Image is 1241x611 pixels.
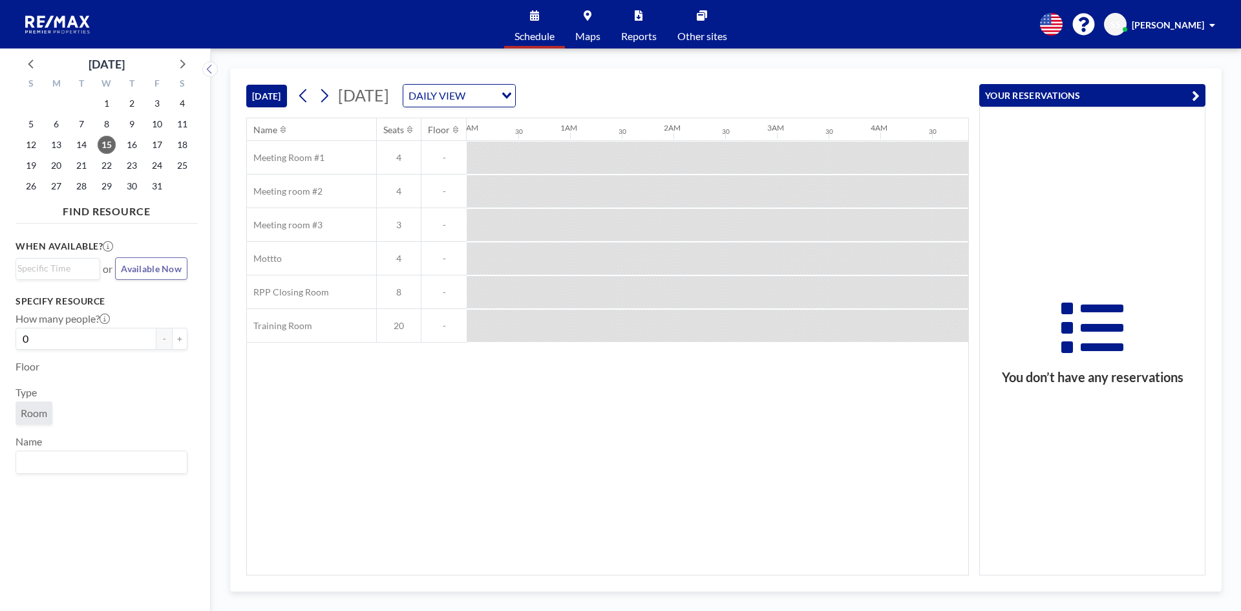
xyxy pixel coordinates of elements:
[1132,19,1204,30] span: [PERSON_NAME]
[621,31,657,41] span: Reports
[17,261,92,275] input: Search for option
[421,286,467,298] span: -
[428,124,450,136] div: Floor
[457,123,478,133] div: 12AM
[47,136,65,154] span: Monday, October 13, 2025
[16,451,187,473] div: Search for option
[16,259,100,278] div: Search for option
[247,320,312,332] span: Training Room
[377,320,421,332] span: 20
[377,186,421,197] span: 4
[247,186,323,197] span: Meeting room #2
[406,87,468,104] span: DAILY VIEW
[98,94,116,113] span: Wednesday, October 1, 2025
[560,123,577,133] div: 1AM
[22,115,40,133] span: Sunday, October 5, 2025
[377,286,421,298] span: 8
[16,386,37,399] label: Type
[47,156,65,175] span: Monday, October 20, 2025
[253,124,277,136] div: Name
[247,253,282,264] span: Mottto
[421,219,467,231] span: -
[123,156,141,175] span: Thursday, October 23, 2025
[16,360,39,373] label: Floor
[148,136,166,154] span: Friday, October 17, 2025
[173,156,191,175] span: Saturday, October 25, 2025
[98,115,116,133] span: Wednesday, October 8, 2025
[123,115,141,133] span: Thursday, October 9, 2025
[871,123,887,133] div: 4AM
[47,115,65,133] span: Monday, October 6, 2025
[17,454,180,471] input: Search for option
[121,263,182,274] span: Available Now
[72,136,90,154] span: Tuesday, October 14, 2025
[103,263,112,275] span: or
[421,186,467,197] span: -
[119,76,144,93] div: T
[247,152,324,164] span: Meeting Room #1
[421,253,467,264] span: -
[980,369,1205,385] h3: You don’t have any reservations
[98,136,116,154] span: Wednesday, October 15, 2025
[979,84,1205,107] button: YOUR RESERVATIONS
[767,123,784,133] div: 3AM
[722,127,730,136] div: 30
[72,115,90,133] span: Tuesday, October 7, 2025
[514,31,555,41] span: Schedule
[148,115,166,133] span: Friday, October 10, 2025
[156,328,172,350] button: -
[421,152,467,164] span: -
[98,156,116,175] span: Wednesday, October 22, 2025
[16,312,110,325] label: How many people?
[16,295,187,307] h3: Specify resource
[22,136,40,154] span: Sunday, October 12, 2025
[383,124,404,136] div: Seats
[22,156,40,175] span: Sunday, October 19, 2025
[173,115,191,133] span: Saturday, October 11, 2025
[21,12,96,38] img: organization-logo
[247,286,329,298] span: RPP Closing Room
[44,76,69,93] div: M
[1110,19,1121,30] span: SS
[173,136,191,154] span: Saturday, October 18, 2025
[173,94,191,113] span: Saturday, October 4, 2025
[929,127,937,136] div: 30
[247,219,323,231] span: Meeting room #3
[22,177,40,195] span: Sunday, October 26, 2025
[148,156,166,175] span: Friday, October 24, 2025
[825,127,833,136] div: 30
[89,55,125,73] div: [DATE]
[172,328,187,350] button: +
[677,31,727,41] span: Other sites
[148,94,166,113] span: Friday, October 3, 2025
[246,85,287,107] button: [DATE]
[94,76,120,93] div: W
[16,435,42,448] label: Name
[69,76,94,93] div: T
[123,136,141,154] span: Thursday, October 16, 2025
[664,123,681,133] div: 2AM
[144,76,169,93] div: F
[403,85,515,107] div: Search for option
[47,177,65,195] span: Monday, October 27, 2025
[72,177,90,195] span: Tuesday, October 28, 2025
[515,127,523,136] div: 30
[338,85,389,105] span: [DATE]
[72,156,90,175] span: Tuesday, October 21, 2025
[98,177,116,195] span: Wednesday, October 29, 2025
[148,177,166,195] span: Friday, October 31, 2025
[19,76,44,93] div: S
[123,177,141,195] span: Thursday, October 30, 2025
[377,219,421,231] span: 3
[21,407,47,419] span: Room
[469,87,494,104] input: Search for option
[377,152,421,164] span: 4
[421,320,467,332] span: -
[115,257,187,280] button: Available Now
[169,76,195,93] div: S
[575,31,600,41] span: Maps
[619,127,626,136] div: 30
[16,200,198,218] h4: FIND RESOURCE
[123,94,141,113] span: Thursday, October 2, 2025
[377,253,421,264] span: 4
